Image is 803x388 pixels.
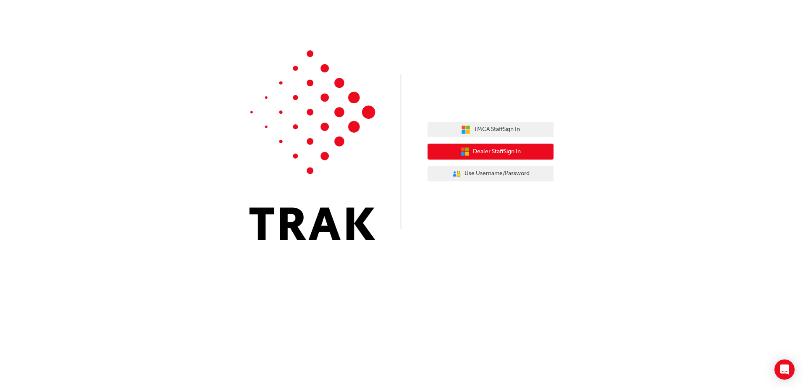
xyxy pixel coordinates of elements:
img: Trak [249,50,375,240]
button: Dealer StaffSign In [428,144,554,160]
div: Open Intercom Messenger [774,359,795,380]
span: TMCA Staff Sign In [474,125,520,134]
button: TMCA StaffSign In [428,122,554,138]
span: Dealer Staff Sign In [473,147,521,157]
button: Use Username/Password [428,166,554,182]
span: Use Username/Password [464,169,530,178]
